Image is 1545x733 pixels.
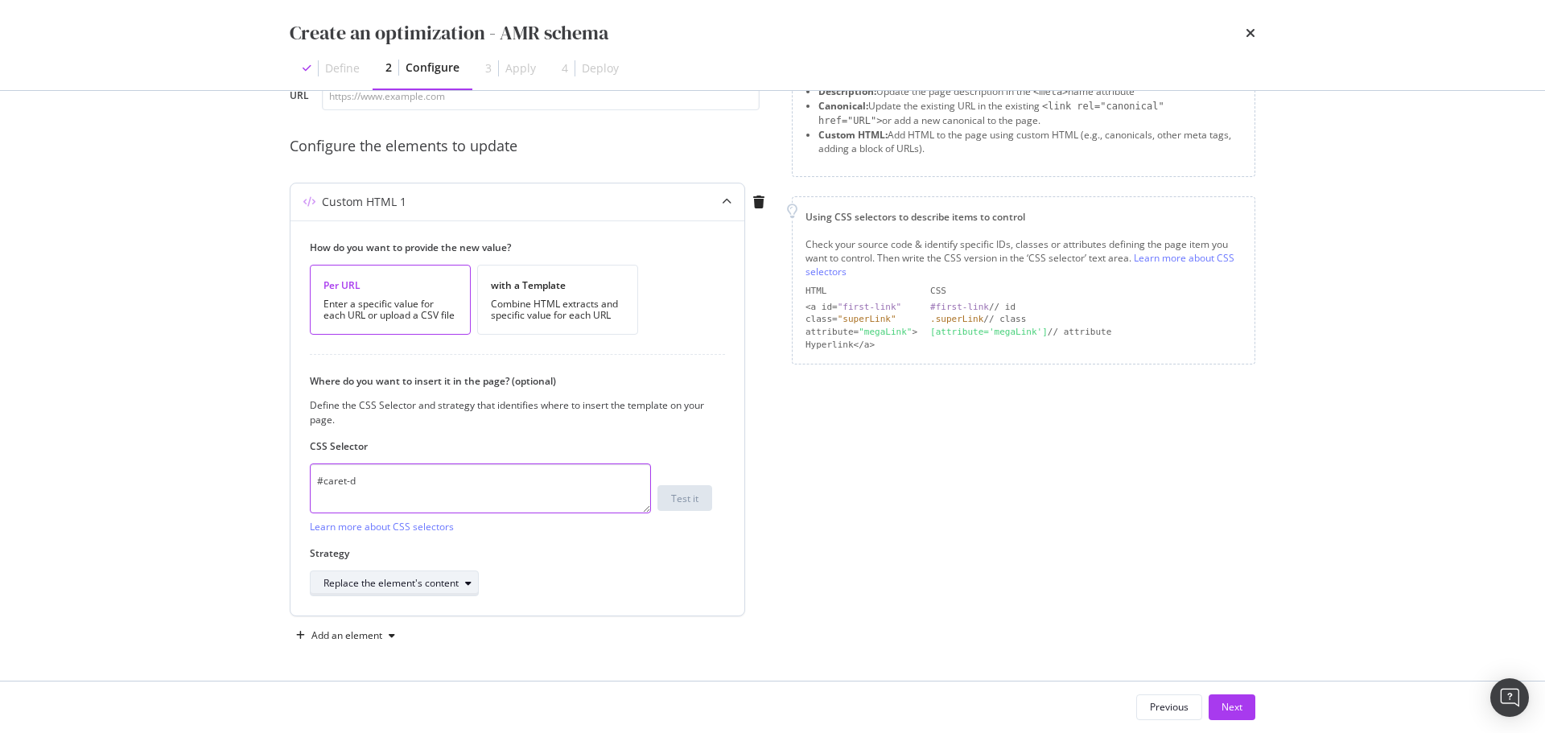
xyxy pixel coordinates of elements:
span: <meta> [1033,86,1068,97]
li: Update the page description in the name attribute [818,84,1242,99]
div: Using CSS selectors to describe items to control [805,210,1242,224]
div: "first-link" [838,302,901,312]
div: Enter a specific value for each URL or upload a CSV file [323,299,457,321]
div: class= [805,313,917,326]
div: Open Intercom Messenger [1490,678,1529,717]
div: Configure the elements to update [290,136,772,157]
div: Define the CSS Selector and strategy that identifies where to insert the template on your page. [310,398,712,426]
strong: Canonical: [818,99,868,113]
label: CSS Selector [310,439,712,453]
div: <a id= [805,301,917,314]
div: with a Template [491,278,624,292]
div: 4 [562,60,568,76]
label: URL [290,89,309,106]
div: attribute= > [805,326,917,339]
button: Test it [657,485,712,511]
button: Next [1209,694,1255,720]
div: Test it [671,492,698,505]
div: Configure [406,60,459,76]
label: Strategy [310,546,712,560]
div: 2 [385,60,392,76]
li: Update the existing URL in the existing or add a new canonical to the page. [818,99,1242,128]
textarea: #caret-d [310,463,651,513]
div: Deploy [582,60,619,76]
a: Learn more about CSS selectors [310,520,454,533]
button: Replace the element's content [310,570,479,596]
div: 3 [485,60,492,76]
div: HTML [805,285,917,298]
div: Define [325,60,360,76]
span: <link rel="canonical" href="URL"> [818,101,1164,126]
div: Apply [505,60,536,76]
div: Per URL [323,278,457,292]
div: // attribute [930,326,1242,339]
div: CSS [930,285,1242,298]
li: Add HTML to the page using custom HTML (e.g., canonicals, other meta tags, adding a block of URLs). [818,128,1242,155]
button: Previous [1136,694,1202,720]
strong: Custom HTML: [818,128,888,142]
div: Hyperlink</a> [805,339,917,352]
div: "megaLink" [859,327,912,337]
div: Add an element [311,631,382,640]
div: Create an optimization - AMR schema [290,19,608,47]
div: #first-link [930,302,989,312]
button: Add an element [290,623,402,649]
div: // id [930,301,1242,314]
a: Learn more about CSS selectors [805,251,1234,278]
div: .superLink [930,314,983,324]
div: Custom HTML 1 [322,194,406,210]
div: Combine HTML extracts and specific value for each URL [491,299,624,321]
input: https://www.example.com [322,82,760,110]
div: Previous [1150,700,1189,714]
strong: Description: [818,84,876,98]
div: times [1246,19,1255,47]
div: // class [930,313,1242,326]
div: "superLink" [838,314,896,324]
div: Check your source code & identify specific IDs, classes or attributes defining the page item you ... [805,237,1242,278]
div: Next [1222,700,1242,714]
label: Where do you want to insert it in the page? (optional) [310,374,712,388]
div: Replace the element's content [323,579,459,588]
div: [attribute='megaLink'] [930,327,1048,337]
label: How do you want to provide the new value? [310,241,712,254]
